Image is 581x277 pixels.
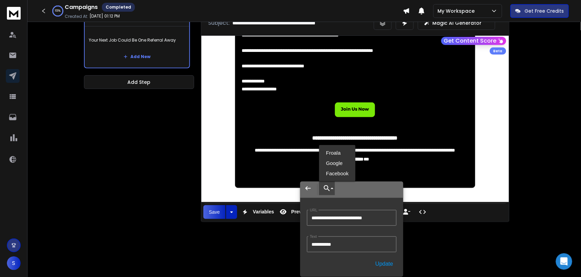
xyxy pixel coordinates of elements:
button: Add New [118,50,156,64]
button: Update [372,258,397,270]
button: Back [300,181,316,195]
p: Subject: [208,19,230,27]
button: Save [203,205,225,219]
span: Variables [252,209,276,215]
button: Variables [239,205,276,219]
p: Get Free Credits [525,8,564,14]
div: Completed [102,3,135,12]
div: Beta [490,47,506,55]
img: logo [7,7,21,20]
label: URL [308,208,319,212]
li: Step1CC/BCCA/Z TestYour Next Job Could Be One Referral AwayAdd New [84,10,190,68]
div: Close [220,3,232,15]
iframe: Intercom live chat [556,253,572,270]
p: [DATE] 01:12 PM [89,13,120,19]
h1: Campaigns [65,3,98,11]
button: S [7,256,21,270]
button: Collapse window [207,3,220,16]
p: Magic AI Generator [433,20,482,26]
button: Add Step [84,75,194,89]
button: Magic AI Generator [418,16,495,30]
button: Preview Email [277,205,325,219]
p: Your Next Job Could Be One Referral Away [89,31,185,50]
label: Text [308,234,318,239]
button: Get Free Credits [510,4,569,18]
p: 100 % [55,9,61,13]
button: Get Content Score [441,37,506,45]
span: Preview Email [290,209,325,215]
p: Created At: [65,14,88,19]
p: My Workspace [438,8,478,14]
button: go back [4,3,18,16]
